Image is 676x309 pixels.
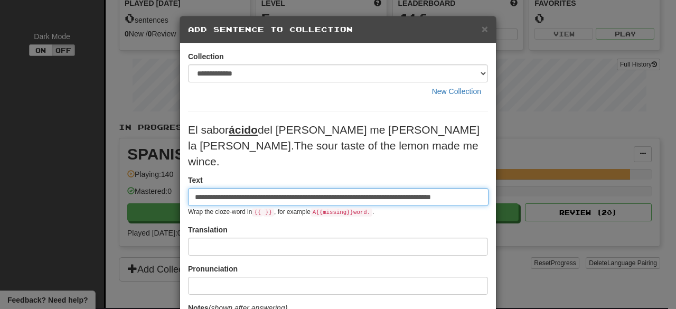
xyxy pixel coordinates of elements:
label: Pronunciation [188,264,238,274]
code: {{ [252,208,263,217]
label: Collection [188,51,224,62]
small: Wrap the cloze-word in , for example . [188,208,374,216]
code: }} [263,208,274,217]
button: Close [482,23,488,34]
span: × [482,23,488,35]
label: Translation [188,224,228,235]
u: ácido [229,124,258,136]
button: New Collection [425,82,488,100]
h5: Add Sentence to Collection [188,24,488,35]
code: A {{ missing }} word. [311,208,372,217]
p: El sabor del [PERSON_NAME] me [PERSON_NAME] la [PERSON_NAME].The sour taste of the lemon made me ... [188,122,488,170]
label: Text [188,175,203,185]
